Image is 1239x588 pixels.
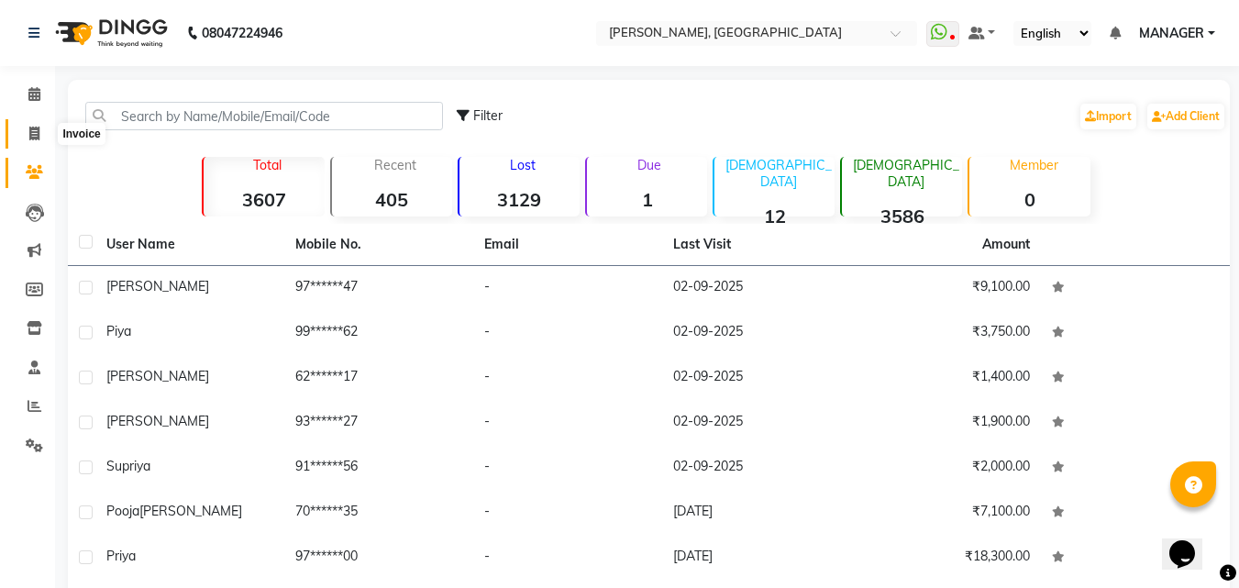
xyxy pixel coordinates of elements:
[969,188,1090,211] strong: 0
[662,224,851,266] th: Last Visit
[85,102,443,130] input: Search by Name/Mobile/Email/Code
[467,157,580,173] p: Lost
[106,503,139,519] span: pooja
[587,188,707,211] strong: 1
[852,266,1041,311] td: ₹9,100.00
[1139,24,1204,43] span: MANAGER
[971,224,1041,265] th: Amount
[95,224,284,266] th: User Name
[139,503,242,519] span: [PERSON_NAME]
[473,356,662,401] td: -
[473,311,662,356] td: -
[58,123,105,145] div: Invoice
[459,188,580,211] strong: 3129
[722,157,835,190] p: [DEMOGRAPHIC_DATA]
[473,107,503,124] span: Filter
[662,266,851,311] td: 02-09-2025
[473,491,662,536] td: -
[662,311,851,356] td: 02-09-2025
[1147,104,1224,129] a: Add Client
[332,188,452,211] strong: 405
[1162,515,1221,570] iframe: chat widget
[473,266,662,311] td: -
[204,188,324,211] strong: 3607
[977,157,1090,173] p: Member
[339,157,452,173] p: Recent
[852,401,1041,446] td: ₹1,900.00
[662,536,851,581] td: [DATE]
[47,7,172,59] img: logo
[849,157,962,190] p: [DEMOGRAPHIC_DATA]
[473,446,662,491] td: -
[106,368,209,384] span: [PERSON_NAME]
[473,224,662,266] th: Email
[662,401,851,446] td: 02-09-2025
[473,401,662,446] td: -
[852,356,1041,401] td: ₹1,400.00
[852,446,1041,491] td: ₹2,000.00
[106,278,209,294] span: [PERSON_NAME]
[202,7,282,59] b: 08047224946
[106,413,209,429] span: [PERSON_NAME]
[106,458,150,474] span: Supriya
[662,446,851,491] td: 02-09-2025
[106,323,131,339] span: piya
[284,224,473,266] th: Mobile No.
[852,536,1041,581] td: ₹18,300.00
[662,356,851,401] td: 02-09-2025
[852,491,1041,536] td: ₹7,100.00
[473,536,662,581] td: -
[591,157,707,173] p: Due
[852,311,1041,356] td: ₹3,750.00
[106,548,136,564] span: priya
[714,205,835,227] strong: 12
[662,491,851,536] td: [DATE]
[211,157,324,173] p: Total
[842,205,962,227] strong: 3586
[1080,104,1136,129] a: Import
